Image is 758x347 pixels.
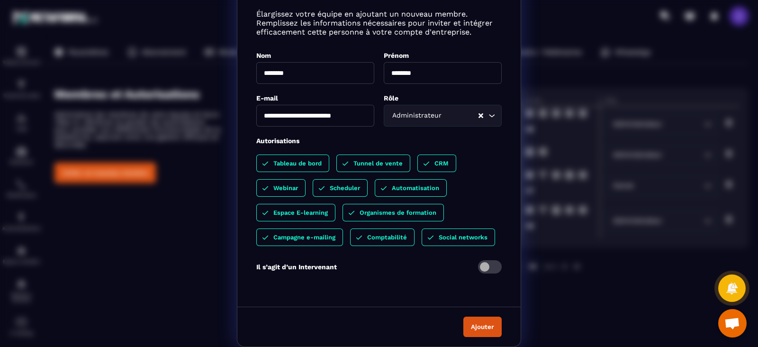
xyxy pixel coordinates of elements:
[384,94,398,102] label: Rôle
[256,52,271,59] label: Nom
[273,234,335,241] p: Campagne e-mailing
[478,112,483,119] button: Clear Selected
[273,160,322,167] p: Tableau de bord
[353,160,403,167] p: Tunnel de vente
[273,209,328,216] p: Espace E-learning
[392,184,439,192] p: Automatisation
[439,234,487,241] p: Social networks
[463,317,502,337] button: Ajouter
[390,110,443,121] span: Administrateur
[330,184,360,192] p: Scheduler
[273,184,298,192] p: Webinar
[443,110,478,121] input: Search for option
[256,9,502,37] p: Élargissez votre équipe en ajoutant un nouveau membre. Remplissez les informations nécessaires po...
[367,234,407,241] p: Comptabilité
[256,263,337,271] p: Il s’agit d’un Intervenant
[256,94,278,102] label: E-mail
[384,52,409,59] label: Prénom
[384,105,502,127] div: Search for option
[360,209,436,216] p: Organismes de formation
[256,137,299,145] label: Autorisations
[718,309,747,338] a: Ouvrir le chat
[434,160,449,167] p: CRM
